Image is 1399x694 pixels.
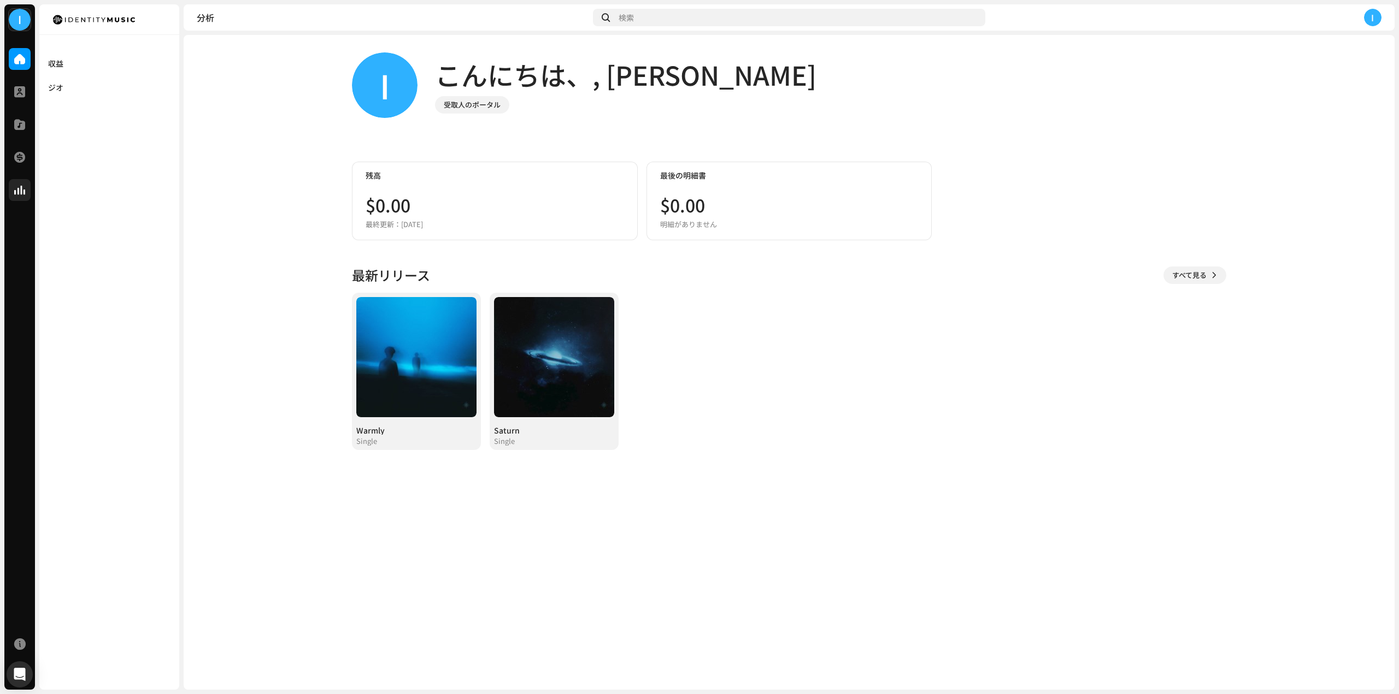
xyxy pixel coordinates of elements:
[48,59,63,68] div: 収益
[366,218,624,231] div: 最終更新：[DATE]
[356,426,477,435] div: Warmly
[494,297,614,417] img: fdd8308c-ede4-4185-b82a-cd623a889551
[1172,264,1207,286] span: すべて見る
[1364,9,1382,26] div: I
[646,162,932,240] re-o-card-value: 最後の明細書
[619,13,634,22] span: 検索
[352,52,418,118] div: I
[44,52,175,74] re-m-nav-item: 収益
[660,171,919,180] div: 最後の明細書
[435,57,816,92] div: こんにちは、, [PERSON_NAME]
[356,297,477,417] img: 08a2116f-1c5c-40c3-b9d8-9f7503757274
[660,218,717,231] div: 明細がありません
[366,171,624,180] div: 残高
[352,162,638,240] re-o-card-value: 残高
[9,9,31,31] div: I
[44,76,175,98] re-m-nav-item: ジオ
[197,13,589,22] div: 分析
[1163,266,1226,284] button: すべて見る
[494,437,515,446] div: Single
[352,266,430,284] h3: 最新リリース
[494,426,614,435] div: Saturn
[356,437,377,446] div: Single
[444,98,501,111] div: 受取人のポータル
[7,661,33,687] div: Open Intercom Messenger
[48,83,63,92] div: ジオ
